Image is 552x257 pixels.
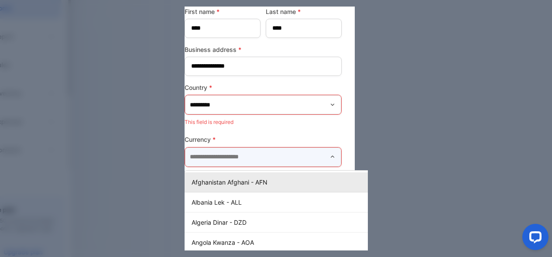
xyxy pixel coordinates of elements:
[192,178,402,187] p: Afghanistan Afghani - AFN
[185,169,342,180] p: This field is required
[192,238,402,247] p: Angola Kwanza - AOA
[185,117,342,128] p: This field is required
[266,7,342,16] label: Last name
[185,7,261,16] label: First name
[515,220,552,257] iframe: LiveChat chat widget
[185,135,342,144] label: Currency
[192,218,402,227] p: Algeria Dinar - DZD
[192,198,402,207] p: Albania Lek - ALL
[185,45,342,54] label: Business address
[185,83,342,92] label: Country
